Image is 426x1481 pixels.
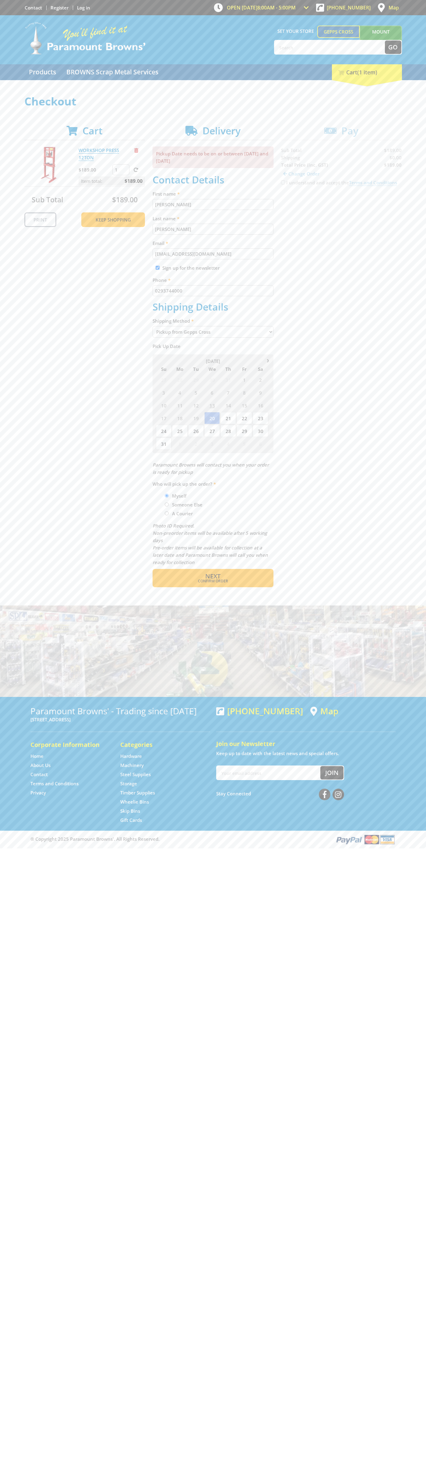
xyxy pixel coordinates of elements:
[30,790,46,796] a: Go to the Privacy page
[30,753,44,759] a: Go to the Home page
[120,753,142,759] a: Go to the Hardware page
[220,425,236,437] span: 28
[188,412,204,424] span: 19
[165,503,169,506] input: Please select who will pick up the order.
[204,438,220,450] span: 3
[120,790,155,796] a: Go to the Timber Supplies page
[360,26,402,49] a: Mount [PERSON_NAME]
[253,365,268,373] span: Sa
[120,808,140,814] a: Go to the Skip Bins page
[220,386,236,399] span: 7
[77,5,90,11] a: Log in
[253,386,268,399] span: 9
[204,365,220,373] span: We
[204,374,220,386] span: 30
[24,64,61,80] a: Go to the Products page
[274,26,318,37] span: Set your store
[237,438,252,450] span: 5
[188,438,204,450] span: 2
[156,399,171,411] span: 10
[153,301,273,313] h2: Shipping Details
[204,399,220,411] span: 13
[79,166,111,173] p: $189.00
[24,212,56,227] a: Print
[125,176,143,186] span: $189.00
[253,374,268,386] span: 2
[172,374,188,386] span: 28
[237,386,252,399] span: 8
[310,706,338,716] a: View a map of Gepps Cross location
[79,147,119,161] a: WORKSHOP PRESS 12TON
[24,95,402,108] h1: Checkout
[170,491,188,501] label: Myself
[81,212,145,227] a: Keep Shopping
[112,195,138,204] span: $189.00
[156,386,171,399] span: 3
[30,740,108,749] h5: Corporate Information
[172,425,188,437] span: 25
[134,147,138,153] a: Remove from cart
[253,412,268,424] span: 23
[51,5,69,11] a: Go to the registration page
[357,69,377,76] span: (1 item)
[227,4,296,11] span: OPEN [DATE]
[24,21,146,55] img: Paramount Browns'
[320,766,343,780] button: Join
[62,64,163,80] a: Go to the BROWNS Scrap Metal Services page
[165,494,169,498] input: Please select who will pick up the order.
[30,780,79,787] a: Go to the Terms and Conditions page
[153,215,273,222] label: Last name
[188,374,204,386] span: 29
[188,399,204,411] span: 12
[204,425,220,437] span: 27
[220,399,236,411] span: 14
[275,41,385,54] input: Search
[156,412,171,424] span: 17
[205,572,220,580] span: Next
[335,834,396,845] img: PayPal, Mastercard, Visa accepted
[172,365,188,373] span: Mo
[120,799,149,805] a: Go to the Wheelie Bins page
[202,124,241,137] span: Delivery
[237,412,252,424] span: 22
[153,224,273,235] input: Please enter your last name.
[216,786,344,801] div: Stay Connected
[120,817,142,823] a: Go to the Gift Cards page
[220,412,236,424] span: 21
[253,438,268,450] span: 6
[30,762,51,769] a: Go to the About Us page
[153,248,273,259] input: Please enter your email address.
[24,834,402,845] div: ® Copyright 2025 Paramount Browns'. All Rights Reserved.
[153,276,273,284] label: Phone
[237,374,252,386] span: 1
[153,285,273,296] input: Please enter your telephone number.
[188,365,204,373] span: Tu
[172,386,188,399] span: 4
[237,365,252,373] span: Fr
[153,326,273,338] select: Please select a shipping method.
[25,5,42,11] a: Go to the Contact page
[166,579,260,583] span: Confirm order
[156,438,171,450] span: 31
[216,706,303,716] div: [PHONE_NUMBER]
[120,740,198,749] h5: Categories
[83,124,103,137] span: Cart
[385,41,401,54] button: Go
[153,174,273,186] h2: Contact Details
[153,480,273,488] label: Who will pick up the order?
[188,386,204,399] span: 5
[206,358,220,364] span: [DATE]
[153,147,273,168] p: Pickup Date needs to be on or between [DATE] and [DATE]
[156,425,171,437] span: 24
[170,499,205,510] label: Someone Else
[188,425,204,437] span: 26
[237,399,252,411] span: 15
[237,425,252,437] span: 29
[317,26,360,38] a: Gepps Cross
[153,240,273,247] label: Email
[30,706,210,716] h3: Paramount Browns' - Trading since [DATE]
[153,462,269,475] em: Paramount Browns will contact you when your order is ready for pickup
[79,176,145,186] p: Item total:
[220,438,236,450] span: 4
[153,343,273,350] label: Pick Up Date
